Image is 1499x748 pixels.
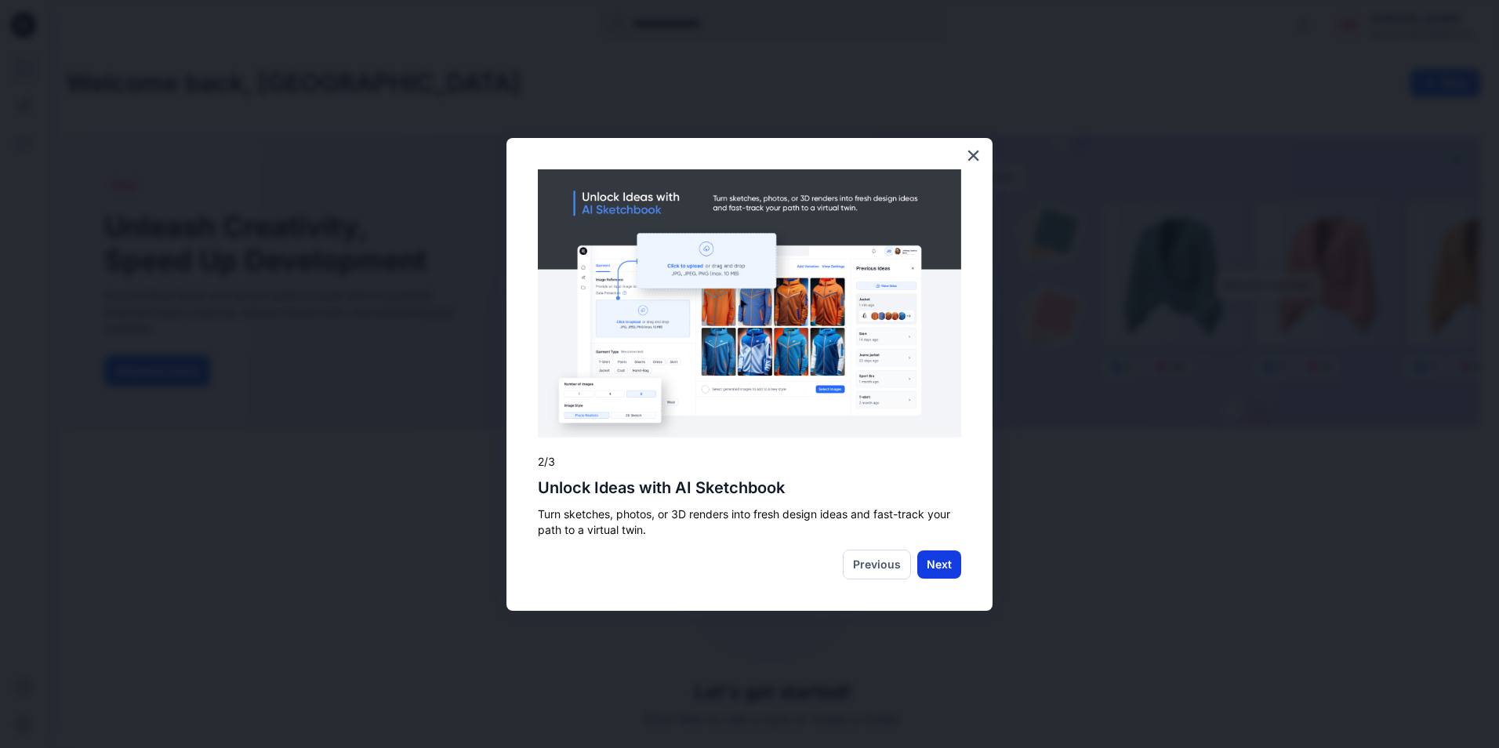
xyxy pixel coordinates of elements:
button: Next [917,550,961,579]
button: Previous [843,550,911,579]
button: Close [966,143,981,168]
p: 2/3 [538,454,961,470]
p: Turn sketches, photos, or 3D renders into fresh design ideas and fast-track your path to a virtua... [538,507,961,537]
h2: Unlock Ideas with AI Sketchbook [538,478,961,497]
